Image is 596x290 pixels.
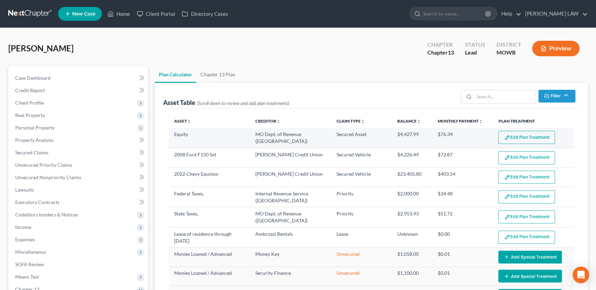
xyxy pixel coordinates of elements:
[15,87,45,93] span: Credit Report
[391,207,432,227] td: $2,953.93
[15,75,50,81] span: Case Dashboard
[197,100,289,106] span: (Scroll down to review and add plan treatments)
[496,49,521,57] div: MOWB
[573,267,589,283] div: Open Intercom Messenger
[10,184,148,196] a: Lawsuits
[447,49,454,56] span: 13
[163,98,289,107] div: Asset Table
[432,148,493,167] td: $72.87
[432,267,493,286] td: $0.01
[427,41,454,49] div: Chapter
[391,227,432,247] td: Unknown
[169,148,250,167] td: 2008 Ford F150 Sxt
[15,224,31,230] span: Income
[133,8,178,20] a: Client Portal
[255,118,281,124] a: Creditorunfold_more
[250,167,331,187] td: [PERSON_NAME] Credit Union
[8,43,74,53] span: [PERSON_NAME]
[432,128,493,148] td: $76.34
[498,270,562,282] button: Add Special Treatment
[169,128,250,148] td: Equity
[331,227,391,247] td: Lease
[15,212,78,217] span: Codebtors Insiders & Notices
[250,267,331,286] td: Security Finance
[250,207,331,227] td: MO Dept. of Revenue ([GEOGRAPHIC_DATA])
[331,167,391,187] td: Secured Vehicle
[331,187,391,207] td: Priority
[15,236,35,242] span: Expenses
[504,194,510,200] img: edit-pencil-c1479a1de80d8dea1e2430c2f745a3c6a07e9d7aa2eeffe225670001d78357a8.svg
[432,187,493,207] td: $34.48
[397,118,420,124] a: Balanceunfold_more
[522,8,587,20] a: [PERSON_NAME] LAW
[169,207,250,227] td: State Taxes,
[196,66,239,83] a: Chapter 13 Plan
[10,134,148,146] a: Property Analysis
[169,267,250,286] td: Monies Loaned / Advanced
[538,90,575,103] button: Filter
[10,72,148,84] a: Case Dashboard
[15,162,72,168] span: Unsecured Priority Claims
[391,187,432,207] td: $2,000.00
[336,118,365,124] a: Claim Typeunfold_more
[15,125,55,130] span: Personal Property
[250,187,331,207] td: Internal Revenue Service ([GEOGRAPHIC_DATA])
[10,84,148,97] a: Credit Report
[250,227,331,247] td: Ambrozzi Rentals
[15,137,54,143] span: Property Analysis
[496,41,521,49] div: District
[391,128,432,148] td: $4,427.99
[169,227,250,247] td: Lease of residence through [DATE]
[432,248,493,267] td: $0.01
[104,8,133,20] a: Home
[10,171,148,184] a: Unsecured Nonpriority Claims
[15,187,34,193] span: Lawsuits
[504,234,510,240] img: edit-pencil-c1479a1de80d8dea1e2430c2f745a3c6a07e9d7aa2eeffe225670001d78357a8.svg
[498,251,562,263] button: Add Special Treatment
[498,190,555,203] button: Edit Plan Treatment
[391,167,432,187] td: $23,405.80
[331,267,391,286] td: Unsecured
[504,155,510,161] img: edit-pencil-c1479a1de80d8dea1e2430c2f745a3c6a07e9d7aa2eeffe225670001d78357a8.svg
[187,119,191,124] i: unfold_more
[169,187,250,207] td: Federal Taxes,
[427,49,454,57] div: Chapter
[504,135,510,141] img: edit-pencil-c1479a1de80d8dea1e2430c2f745a3c6a07e9d7aa2eeffe225670001d78357a8.svg
[331,128,391,148] td: Secured Asset
[15,174,81,180] span: Unsecured Nonpriority Claims
[10,146,148,159] a: Secured Claims
[10,196,148,209] a: Executory Contracts
[498,151,555,164] button: Edit Plan Treatment
[498,231,555,244] button: Edit Plan Treatment
[391,248,432,267] td: $1,058.00
[169,167,250,187] td: 2022 Chevy Equinox
[498,210,555,223] button: Edit Plan Treatment
[250,248,331,267] td: Money Key
[15,112,45,118] span: Real Property
[498,171,555,184] button: Edit Plan Treatment
[432,227,493,247] td: $0.00
[432,167,493,187] td: $403.54
[331,207,391,227] td: Priority
[174,118,191,124] a: Assetunfold_more
[178,8,231,20] a: Directory Cases
[331,248,391,267] td: Unsecured
[504,174,510,180] img: edit-pencil-c1479a1de80d8dea1e2430c2f745a3c6a07e9d7aa2eeffe225670001d78357a8.svg
[391,148,432,167] td: $4,226.49
[391,267,432,286] td: $1,100.00
[10,258,148,271] a: SOFA Review
[465,49,485,57] div: Lead
[504,214,510,220] img: edit-pencil-c1479a1de80d8dea1e2430c2f745a3c6a07e9d7aa2eeffe225670001d78357a8.svg
[250,128,331,148] td: MO Dept. of Revenue ([GEOGRAPHIC_DATA])
[532,41,579,56] button: Preview
[15,274,39,280] span: Means Test
[438,118,483,124] a: Monthly Paymentunfold_more
[155,66,196,83] a: Plan Calculator
[15,199,59,205] span: Executory Contracts
[432,207,493,227] td: $51.72
[10,159,148,171] a: Unsecured Priority Claims
[416,119,420,124] i: unfold_more
[498,131,555,144] button: Edit Plan Treatment
[276,119,281,124] i: unfold_more
[15,100,44,106] span: Client Profile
